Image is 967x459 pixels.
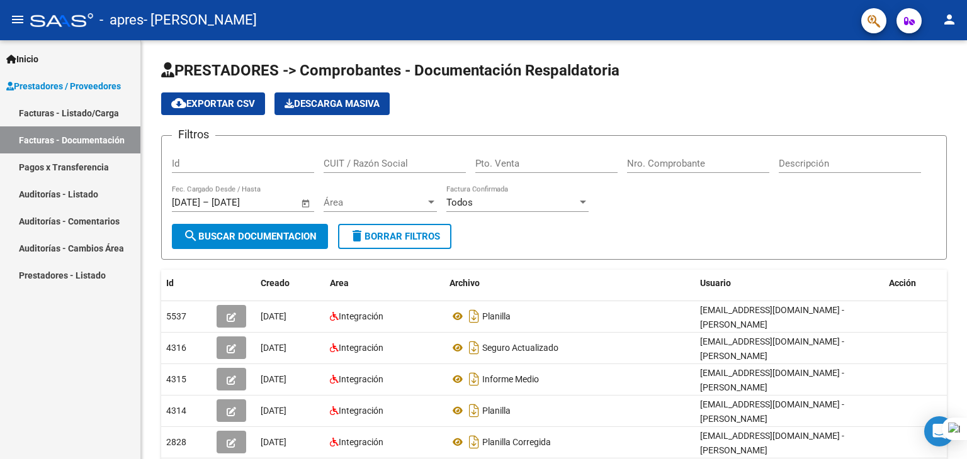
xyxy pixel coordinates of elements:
span: Archivo [450,278,480,288]
span: Acción [889,278,916,288]
span: Integración [339,374,383,384]
button: Buscar Documentacion [172,224,328,249]
span: Área [324,197,426,208]
span: Exportar CSV [171,98,255,109]
span: [EMAIL_ADDRESS][DOMAIN_NAME] - [PERSON_NAME] [700,305,844,329]
button: Open calendar [299,196,314,211]
span: Planilla Corregida [482,437,551,447]
span: [EMAIL_ADDRESS][DOMAIN_NAME] - [PERSON_NAME] [700,399,844,424]
span: Integración [339,437,383,447]
mat-icon: search [183,228,198,243]
span: PRESTADORES -> Comprobantes - Documentación Respaldatoria [161,62,619,79]
span: [DATE] [261,437,286,447]
input: Fecha inicio [172,197,200,208]
datatable-header-cell: Archivo [444,270,695,297]
span: Inicio [6,52,38,66]
span: Id [166,278,174,288]
span: [EMAIL_ADDRESS][DOMAIN_NAME] - [PERSON_NAME] [700,336,844,361]
i: Descargar documento [466,338,482,358]
mat-icon: person [942,12,957,27]
span: [DATE] [261,311,286,321]
span: – [203,197,209,208]
datatable-header-cell: Area [325,270,444,297]
span: 4316 [166,343,186,353]
span: Descarga Masiva [285,98,380,109]
i: Descargar documento [466,306,482,326]
span: 4314 [166,406,186,416]
span: [DATE] [261,406,286,416]
mat-icon: menu [10,12,25,27]
h3: Filtros [172,126,215,143]
span: Buscar Documentacion [183,231,317,242]
datatable-header-cell: Acción [884,270,947,297]
span: Borrar Filtros [349,231,440,242]
i: Descargar documento [466,432,482,452]
span: - apres [99,6,144,34]
span: Prestadores / Proveedores [6,79,121,93]
span: Integración [339,343,383,353]
span: 2828 [166,437,186,447]
datatable-header-cell: Usuario [695,270,884,297]
datatable-header-cell: Creado [256,270,325,297]
span: [DATE] [261,374,286,384]
i: Descargar documento [466,401,482,421]
span: [DATE] [261,343,286,353]
span: Area [330,278,349,288]
span: Informe Medio [482,374,539,384]
span: Planilla [482,406,511,416]
input: Fecha fin [212,197,273,208]
span: Integración [339,311,383,321]
button: Borrar Filtros [338,224,451,249]
app-download-masive: Descarga masiva de comprobantes (adjuntos) [274,92,390,115]
span: Seguro Actualizado [482,343,558,353]
mat-icon: delete [349,228,365,243]
datatable-header-cell: Id [161,270,212,297]
button: Exportar CSV [161,92,265,115]
i: Descargar documento [466,369,482,389]
span: - [PERSON_NAME] [144,6,257,34]
span: Creado [261,278,290,288]
span: Planilla [482,311,511,321]
button: Descarga Masiva [274,92,390,115]
span: Todos [446,197,473,208]
div: Open Intercom Messenger [924,416,954,446]
span: Integración [339,406,383,416]
span: [EMAIL_ADDRESS][DOMAIN_NAME] - [PERSON_NAME] [700,431,844,455]
mat-icon: cloud_download [171,96,186,111]
span: 5537 [166,311,186,321]
span: Usuario [700,278,731,288]
span: 4315 [166,374,186,384]
span: [EMAIL_ADDRESS][DOMAIN_NAME] - [PERSON_NAME] [700,368,844,392]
